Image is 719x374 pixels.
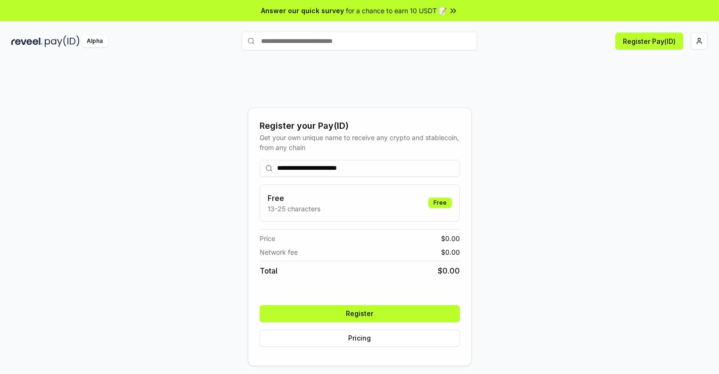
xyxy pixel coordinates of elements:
[11,35,43,47] img: reveel_dark
[260,119,460,133] div: Register your Pay(ID)
[441,247,460,257] span: $ 0.00
[615,33,683,50] button: Register Pay(ID)
[260,133,460,152] div: Get your own unique name to receive any crypto and stablecoin, from any chain
[441,233,460,243] span: $ 0.00
[260,233,275,243] span: Price
[268,204,320,214] p: 13-25 characters
[260,305,460,322] button: Register
[268,192,320,204] h3: Free
[82,35,108,47] div: Alpha
[438,265,460,276] span: $ 0.00
[45,35,80,47] img: pay_id
[260,265,278,276] span: Total
[260,247,298,257] span: Network fee
[428,198,452,208] div: Free
[261,6,344,16] span: Answer our quick survey
[260,330,460,347] button: Pricing
[346,6,447,16] span: for a chance to earn 10 USDT 📝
